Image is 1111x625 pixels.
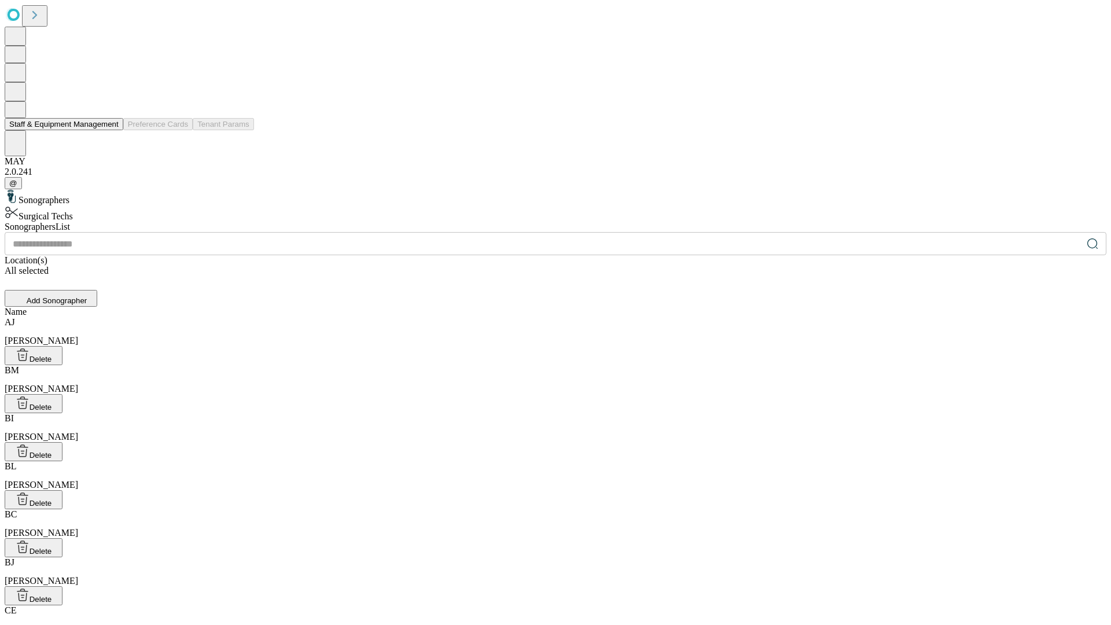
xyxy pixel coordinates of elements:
[5,317,1106,346] div: [PERSON_NAME]
[5,177,22,189] button: @
[5,509,1106,538] div: [PERSON_NAME]
[5,346,62,365] button: Delete
[5,586,62,605] button: Delete
[5,509,17,519] span: BC
[30,595,52,604] span: Delete
[5,442,62,461] button: Delete
[5,290,97,307] button: Add Sonographer
[5,222,1106,232] div: Sonographers List
[27,296,87,305] span: Add Sonographer
[193,118,254,130] button: Tenant Params
[5,365,19,375] span: BM
[5,317,15,327] span: AJ
[5,557,1106,586] div: [PERSON_NAME]
[5,461,16,471] span: BL
[5,255,47,265] span: Location(s)
[5,156,1106,167] div: MAY
[5,307,1106,317] div: Name
[30,451,52,459] span: Delete
[5,538,62,557] button: Delete
[5,365,1106,394] div: [PERSON_NAME]
[5,605,16,615] span: CE
[5,557,14,567] span: BJ
[5,205,1106,222] div: Surgical Techs
[123,118,193,130] button: Preference Cards
[5,413,14,423] span: BI
[5,413,1106,442] div: [PERSON_NAME]
[5,490,62,509] button: Delete
[5,167,1106,177] div: 2.0.241
[5,266,1106,276] div: All selected
[5,461,1106,490] div: [PERSON_NAME]
[5,118,123,130] button: Staff & Equipment Management
[30,499,52,508] span: Delete
[30,355,52,363] span: Delete
[30,547,52,556] span: Delete
[9,179,17,187] span: @
[5,394,62,413] button: Delete
[30,403,52,411] span: Delete
[5,189,1106,205] div: Sonographers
